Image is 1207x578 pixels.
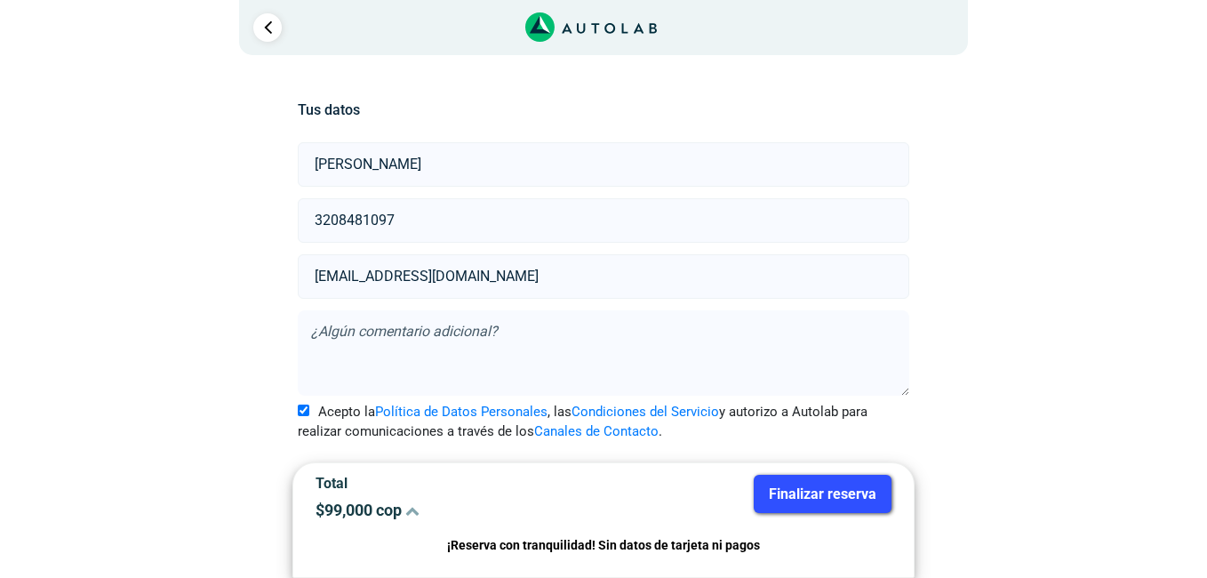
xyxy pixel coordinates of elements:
[298,254,908,299] input: Correo electrónico
[298,101,908,118] h5: Tus datos
[298,405,309,416] input: Acepto laPolítica de Datos Personales, lasCondiciones del Servicioy autorizo a Autolab para reali...
[754,475,891,513] button: Finalizar reserva
[572,404,719,420] a: Condiciones del Servicio
[534,423,659,439] a: Canales de Contacto
[375,404,548,420] a: Política de Datos Personales
[253,13,282,42] a: Ir al paso anterior
[298,198,908,243] input: Celular
[316,535,891,556] p: ¡Reserva con tranquilidad! Sin datos de tarjeta ni pagos
[316,475,590,492] p: Total
[525,18,658,35] a: Link al sitio de autolab
[298,142,908,187] input: Nombre y apellido
[298,402,908,442] label: Acepto la , las y autorizo a Autolab para realizar comunicaciones a través de los .
[316,501,590,519] p: $ 99,000 cop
